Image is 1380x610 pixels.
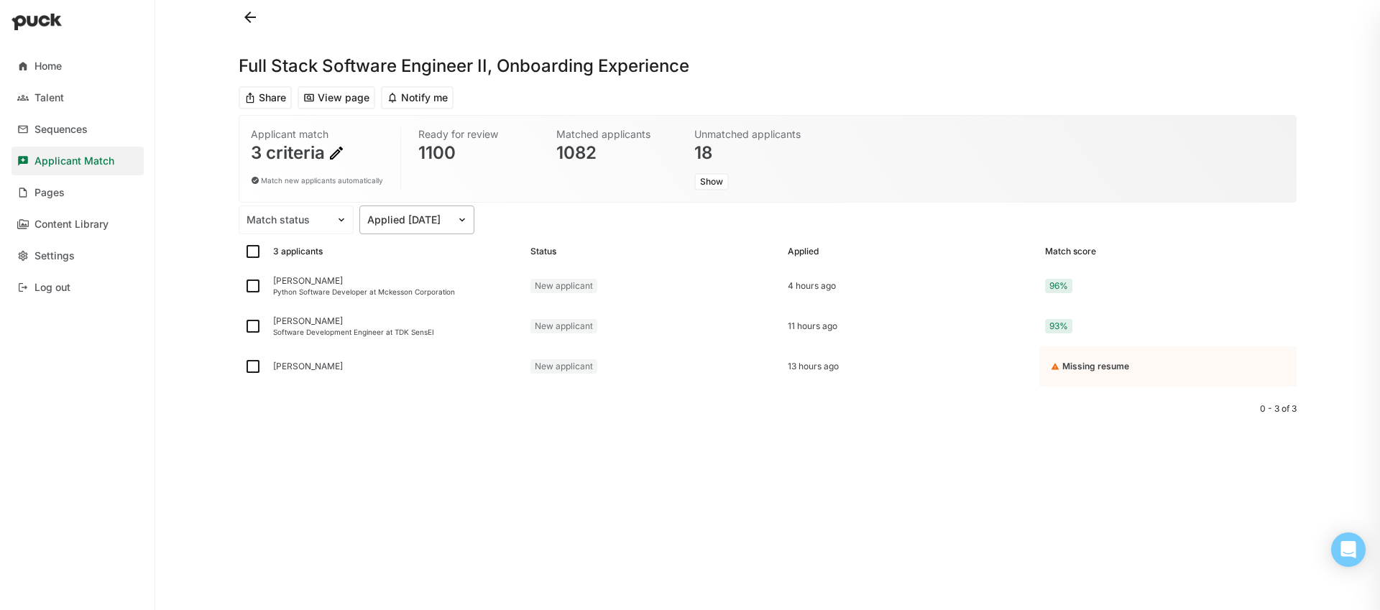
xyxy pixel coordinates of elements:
[239,404,1297,414] div: 0 - 3 of 3
[34,218,109,231] div: Content Library
[1045,319,1072,333] div: 93%
[251,173,383,188] div: Match new applicants automatically
[1045,279,1072,293] div: 96%
[694,127,812,142] div: Unmatched applicants
[34,124,88,136] div: Sequences
[11,241,144,270] a: Settings
[273,287,519,296] div: Python Software Developer at Mckesson Corporation
[1062,361,1129,372] div: Missing resume
[1045,246,1096,257] div: Match score
[530,359,597,374] div: New applicant
[11,83,144,112] a: Talent
[298,86,375,109] button: View page
[273,246,323,257] div: 3 applicants
[788,281,1034,291] div: 4 hours ago
[11,52,144,80] a: Home
[239,57,689,75] h1: Full Stack Software Engineer II, Onboarding Experience
[11,210,144,239] a: Content Library
[34,250,75,262] div: Settings
[418,144,536,162] div: 1100
[34,155,114,167] div: Applicant Match
[251,127,383,142] div: Applicant match
[34,92,64,104] div: Talent
[11,115,144,144] a: Sequences
[530,246,556,257] div: Status
[11,178,144,207] a: Pages
[34,282,70,294] div: Log out
[788,246,819,257] div: Applied
[34,60,62,73] div: Home
[694,144,812,162] div: 18
[273,316,519,326] div: [PERSON_NAME]
[788,321,1034,331] div: 11 hours ago
[273,328,519,336] div: Software Development Engineer at TDK SensEI
[530,279,597,293] div: New applicant
[381,86,454,109] button: Notify me
[530,319,597,333] div: New applicant
[556,144,674,162] div: 1082
[788,361,1034,371] div: 13 hours ago
[251,144,383,162] div: 3 criteria
[694,173,729,190] button: Show
[418,127,536,142] div: Ready for review
[34,187,65,199] div: Pages
[556,127,674,142] div: Matched applicants
[11,147,144,175] a: Applicant Match
[1331,532,1366,567] div: Open Intercom Messenger
[273,361,519,371] div: [PERSON_NAME]
[273,276,519,286] div: [PERSON_NAME]
[239,86,292,109] button: Share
